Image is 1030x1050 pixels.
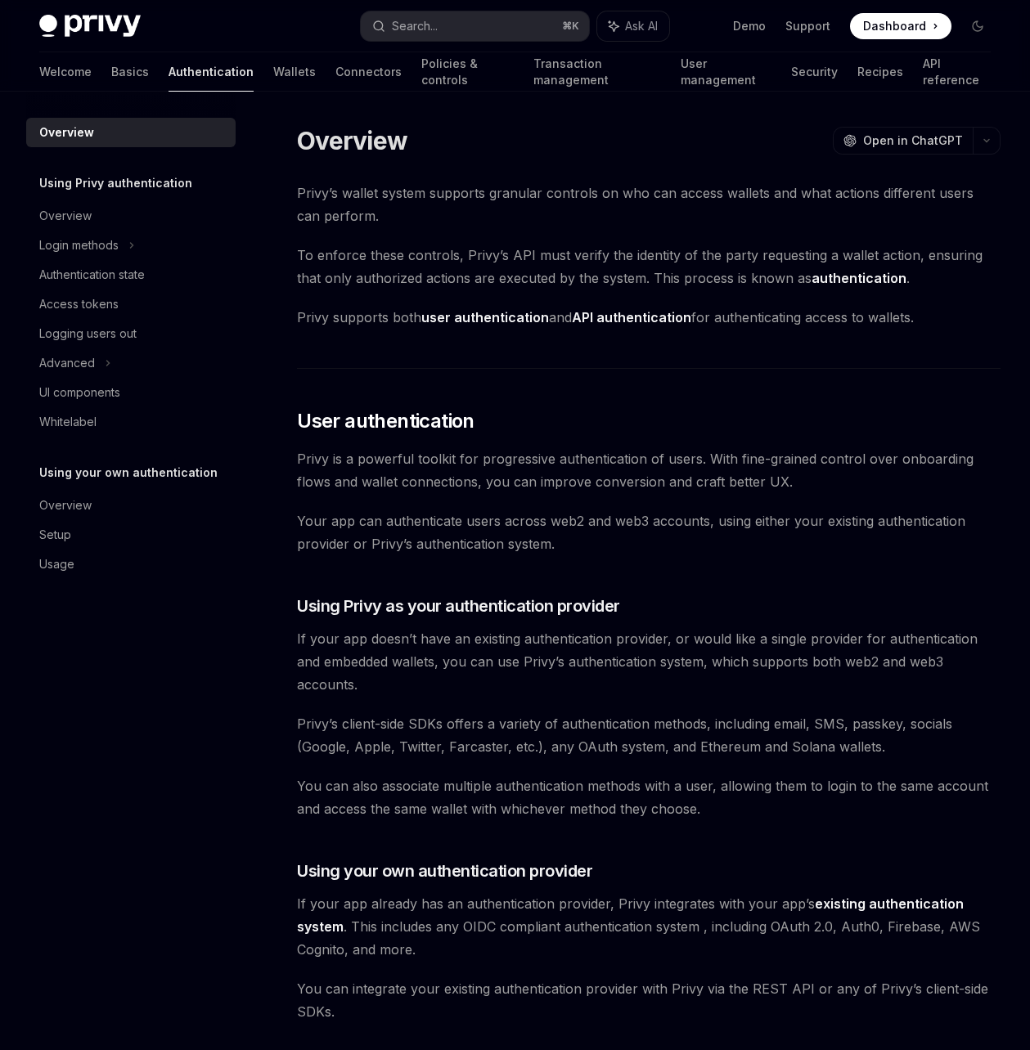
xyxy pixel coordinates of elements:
span: Privy’s wallet system supports granular controls on who can access wallets and what actions diffe... [297,182,1001,227]
a: Support [785,18,830,34]
a: Setup [26,520,236,550]
div: Whitelabel [39,412,97,432]
button: Toggle dark mode [965,13,991,39]
a: Authentication [169,52,254,92]
span: Ask AI [625,18,658,34]
a: Basics [111,52,149,92]
button: Open in ChatGPT [833,127,973,155]
a: Security [791,52,838,92]
strong: authentication [812,270,906,286]
strong: API authentication [572,309,691,325]
h5: Using Privy authentication [39,173,192,193]
a: Dashboard [850,13,951,39]
a: Welcome [39,52,92,92]
span: Using Privy as your authentication provider [297,595,620,617]
a: Access tokens [26,289,236,319]
a: UI components [26,378,236,407]
span: Open in ChatGPT [863,132,963,149]
span: ⌘ K [562,20,579,33]
span: Privy supports both and for authenticating access to wallets. [297,306,1001,329]
div: Login methods [39,236,119,255]
h5: Using your own authentication [39,463,218,482]
a: Wallets [273,52,316,92]
a: Recipes [857,52,903,92]
span: You can integrate your existing authentication provider with Privy via the REST API or any of Pri... [297,977,1001,1023]
span: Privy’s client-side SDKs offers a variety of authentication methods, including email, SMS, passke... [297,712,1001,758]
a: Policies & controls [421,52,514,92]
button: Search...⌘K [361,11,589,41]
div: Advanced [39,353,95,373]
span: If your app doesn’t have an existing authentication provider, or would like a single provider for... [297,627,1001,696]
a: Usage [26,550,236,579]
a: Overview [26,491,236,520]
div: Overview [39,206,92,226]
a: Connectors [335,52,402,92]
strong: user authentication [421,309,549,325]
div: UI components [39,383,120,402]
a: Whitelabel [26,407,236,437]
a: User management [681,52,771,92]
a: Logging users out [26,319,236,348]
div: Overview [39,123,94,142]
a: Overview [26,118,236,147]
span: User authentication [297,408,475,434]
h1: Overview [297,126,407,155]
div: Overview [39,496,92,515]
span: To enforce these controls, Privy’s API must verify the identity of the party requesting a wallet ... [297,244,1001,289]
div: Access tokens [39,294,119,314]
div: Setup [39,525,71,545]
div: Usage [39,554,74,574]
a: Authentication state [26,260,236,289]
span: Your app can authenticate users across web2 and web3 accounts, using either your existing authent... [297,509,1001,555]
button: Ask AI [597,11,669,41]
a: Demo [733,18,766,34]
img: dark logo [39,15,141,38]
span: Dashboard [863,18,926,34]
div: Authentication state [39,265,145,285]
a: Overview [26,201,236,231]
div: Logging users out [39,324,137,343]
span: Privy is a powerful toolkit for progressive authentication of users. With fine-grained control ov... [297,447,1001,493]
span: Using your own authentication provider [297,859,592,882]
a: API reference [923,52,991,92]
a: Transaction management [533,52,661,92]
div: Search... [392,16,438,36]
span: You can also associate multiple authentication methods with a user, allowing them to login to the... [297,774,1001,820]
span: If your app already has an authentication provider, Privy integrates with your app’s . This inclu... [297,892,1001,961]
